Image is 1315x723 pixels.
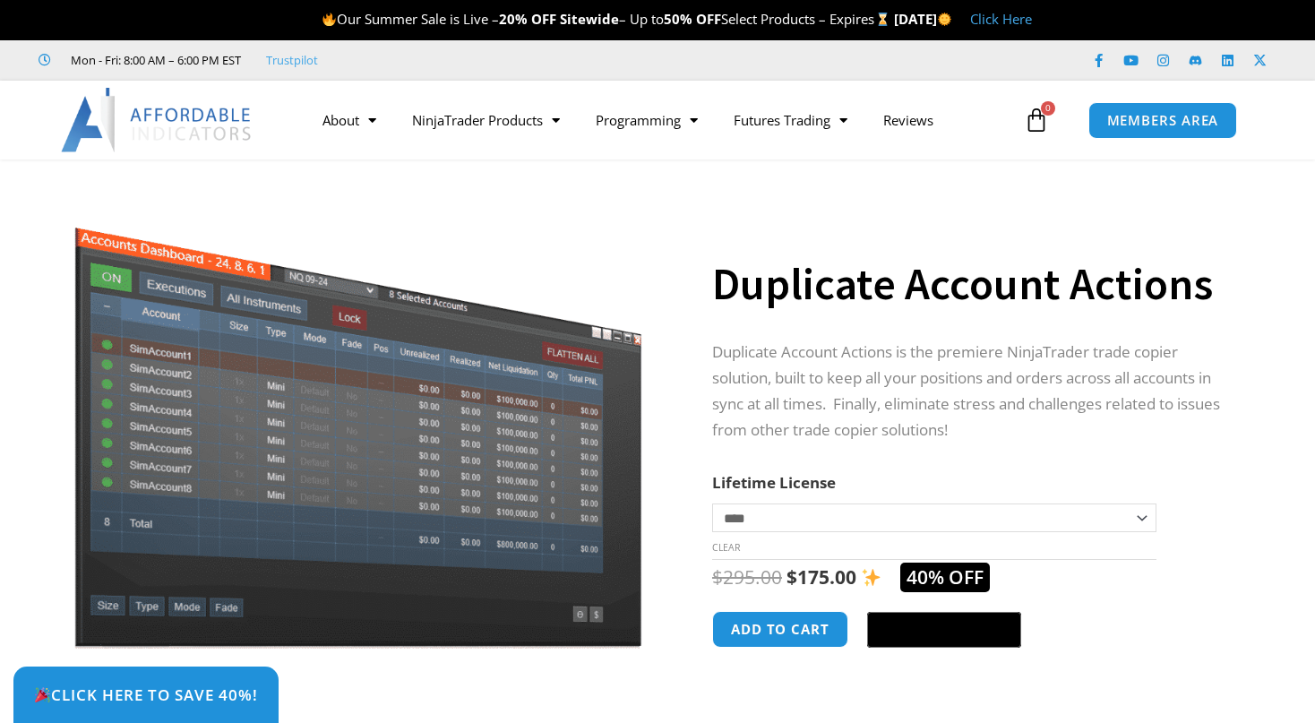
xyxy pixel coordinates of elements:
a: MEMBERS AREA [1088,102,1238,139]
bdi: 295.00 [712,564,782,590]
a: NinjaTrader Products [394,99,578,141]
strong: Sitewide [560,10,619,28]
a: 🎉Click Here to save 40%! [13,667,279,723]
span: Mon - Fri: 8:00 AM – 6:00 PM EST [66,49,241,71]
img: 🎉 [35,687,50,702]
a: About [305,99,394,141]
a: Trustpilot [266,49,318,71]
p: Duplicate Account Actions is the premiere NinjaTrader trade copier solution, built to keep all yo... [712,340,1235,443]
label: Lifetime License [712,472,836,493]
span: 40% OFF [900,563,990,592]
a: Programming [578,99,716,141]
button: Add to cart [712,611,848,648]
span: $ [712,564,723,590]
a: Reviews [865,99,951,141]
img: LogoAI | Affordable Indicators – NinjaTrader [61,88,254,152]
img: Screenshot 2024-08-26 15414455555 [70,191,646,649]
strong: 20% OFF [499,10,556,28]
strong: [DATE] [894,10,952,28]
img: ⌛ [876,13,890,26]
a: Clear options [712,541,740,554]
span: 0 [1041,101,1055,116]
strong: 50% OFF [664,10,721,28]
span: $ [786,564,797,590]
img: 🔥 [322,13,336,26]
img: ✨ [862,568,881,587]
a: Click Here [970,10,1032,28]
span: Our Summer Sale is Live – – Up to Select Products – Expires [322,10,893,28]
h1: Duplicate Account Actions [712,253,1235,315]
span: Click Here to save 40%! [34,687,258,702]
img: 🌞 [938,13,951,26]
bdi: 175.00 [786,564,856,590]
nav: Menu [305,99,1020,141]
button: Buy with GPay [867,612,1021,648]
span: MEMBERS AREA [1107,114,1219,127]
a: 0 [997,94,1076,146]
a: Futures Trading [716,99,865,141]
